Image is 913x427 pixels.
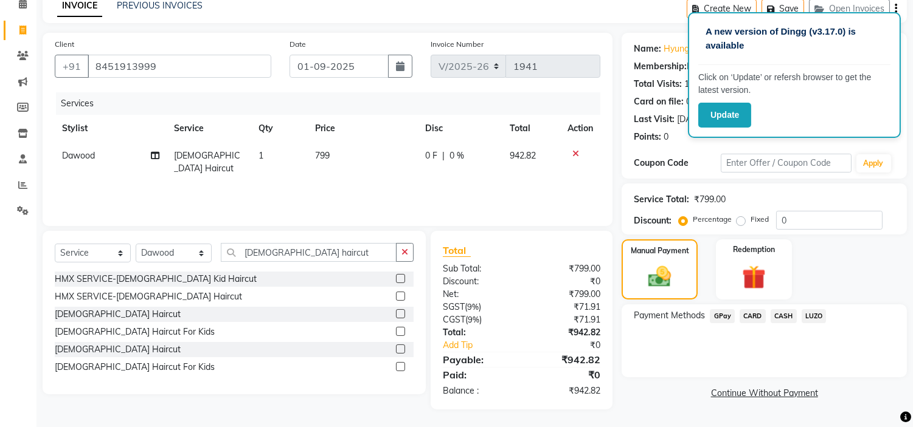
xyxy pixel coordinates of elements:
[431,39,484,50] label: Invoice Number
[468,315,479,324] span: 9%
[434,262,522,275] div: Sub Total:
[443,301,465,312] span: SGST
[698,71,890,97] p: Click on ‘Update’ or refersh browser to get the latest version.
[693,214,732,225] label: Percentage
[55,273,257,285] div: HMX SERVICE-[DEMOGRAPHIC_DATA] Kid Haircut
[434,275,522,288] div: Discount:
[684,78,694,91] div: 14
[733,244,775,255] label: Redemption
[536,339,610,352] div: ₹0
[434,384,522,397] div: Balance :
[55,39,74,50] label: Client
[62,150,95,161] span: Dawood
[290,39,306,50] label: Date
[55,326,215,338] div: [DEMOGRAPHIC_DATA] Haircut For Kids
[467,302,479,312] span: 9%
[174,150,240,174] span: [DEMOGRAPHIC_DATA] Haircut
[167,115,252,142] th: Service
[425,149,437,162] span: 0 F
[443,244,471,257] span: Total
[664,131,668,143] div: 0
[751,214,769,225] label: Fixed
[442,149,445,162] span: |
[251,115,308,142] th: Qty
[55,308,181,321] div: [DEMOGRAPHIC_DATA] Haircut
[634,60,895,73] div: No Active Membership
[434,288,522,301] div: Net:
[450,149,464,162] span: 0 %
[434,352,522,367] div: Payable:
[634,157,721,169] div: Coupon Code
[664,43,703,55] a: Hyungsun
[522,262,610,275] div: ₹799.00
[706,25,883,52] p: A new version of Dingg (v3.17.0) is available
[802,309,827,323] span: LUZO
[522,352,610,367] div: ₹942.82
[56,92,609,115] div: Services
[522,313,610,326] div: ₹71.91
[502,115,561,142] th: Total
[434,301,522,313] div: ( )
[624,387,904,400] a: Continue Without Payment
[434,313,522,326] div: ( )
[694,193,726,206] div: ₹799.00
[522,367,610,382] div: ₹0
[634,95,684,108] div: Card on file:
[522,275,610,288] div: ₹0
[522,384,610,397] div: ₹942.82
[418,115,502,142] th: Disc
[522,301,610,313] div: ₹71.91
[721,154,851,173] input: Enter Offer / Coupon Code
[735,262,773,292] img: _gift.svg
[560,115,600,142] th: Action
[221,243,397,262] input: Search or Scan
[55,55,89,78] button: +91
[522,288,610,301] div: ₹799.00
[631,245,689,256] label: Manual Payment
[634,78,682,91] div: Total Visits:
[856,154,891,173] button: Apply
[434,339,536,352] a: Add Tip
[634,309,705,322] span: Payment Methods
[434,367,522,382] div: Paid:
[771,309,797,323] span: CASH
[315,150,330,161] span: 799
[259,150,263,161] span: 1
[634,60,687,73] div: Membership:
[443,314,465,325] span: CGST
[55,343,181,356] div: [DEMOGRAPHIC_DATA] Haircut
[55,290,242,303] div: HMX SERVICE-[DEMOGRAPHIC_DATA] Haircut
[634,113,675,126] div: Last Visit:
[698,103,751,128] button: Update
[740,309,766,323] span: CARD
[686,95,691,108] div: 0
[522,326,610,339] div: ₹942.82
[634,43,661,55] div: Name:
[634,131,661,143] div: Points:
[55,115,167,142] th: Stylist
[88,55,271,78] input: Search by Name/Mobile/Email/Code
[641,264,678,290] img: _cash.svg
[434,326,522,339] div: Total:
[55,361,215,374] div: [DEMOGRAPHIC_DATA] Haircut For Kids
[710,309,735,323] span: GPay
[634,193,689,206] div: Service Total:
[634,214,672,227] div: Discount:
[510,150,536,161] span: 942.82
[677,113,703,126] div: [DATE]
[308,115,418,142] th: Price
